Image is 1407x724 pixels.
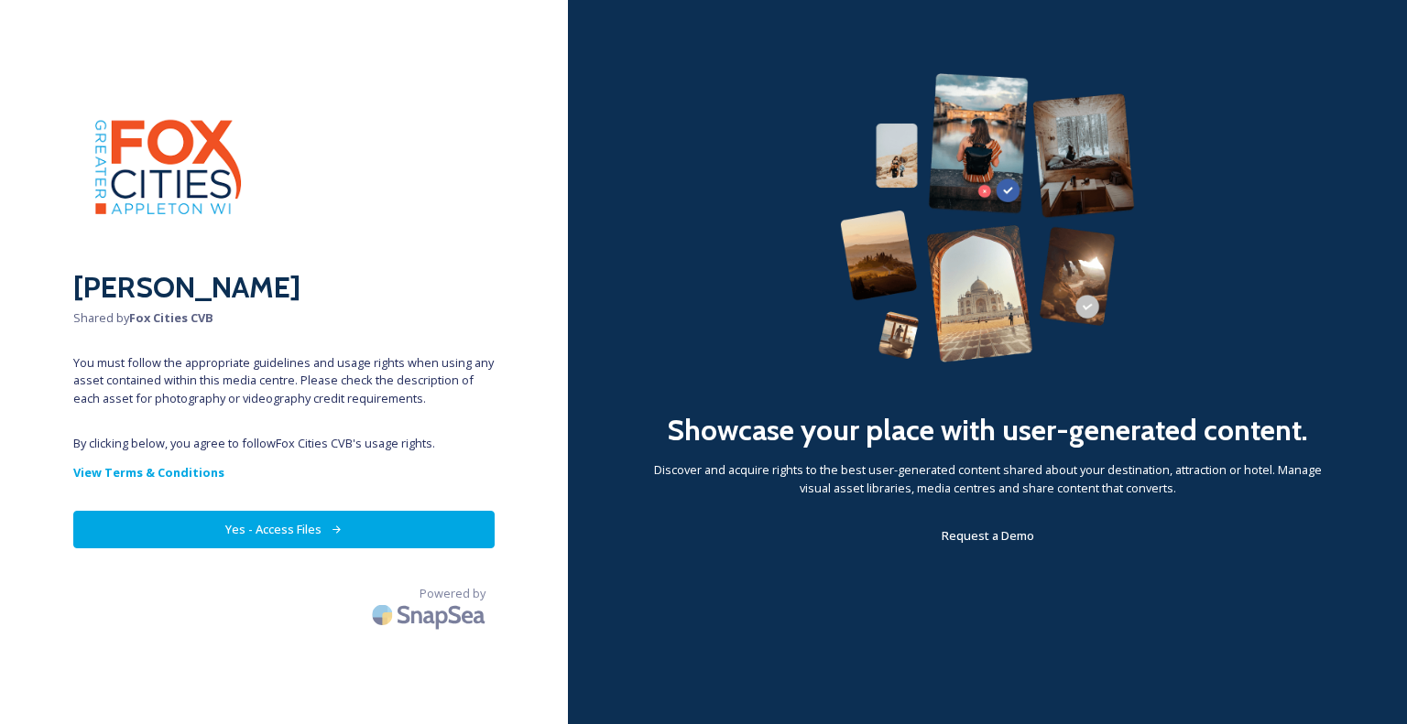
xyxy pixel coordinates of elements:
img: 63b42ca75bacad526042e722_Group%20154-p-800.png [840,73,1136,362]
h2: Showcase your place with user-generated content. [667,408,1308,452]
span: Request a Demo [942,527,1034,544]
button: Yes - Access Files [73,511,495,548]
img: SnapSea Logo [366,593,495,636]
span: Shared by [73,309,495,327]
a: Request a Demo [942,524,1034,546]
span: Discover and acquire rights to the best user-generated content shared about your destination, att... [641,461,1334,496]
span: Powered by [420,585,485,602]
strong: View Terms & Conditions [73,464,224,481]
span: By clicking below, you agree to follow Fox Cities CVB 's usage rights. [73,435,495,452]
img: images.png [73,73,256,256]
strong: Fox Cities CVB [129,309,213,326]
a: View Terms & Conditions [73,461,495,483]
span: You must follow the appropriate guidelines and usage rights when using any asset contained within... [73,354,495,407]
h2: [PERSON_NAME] [73,265,495,309]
